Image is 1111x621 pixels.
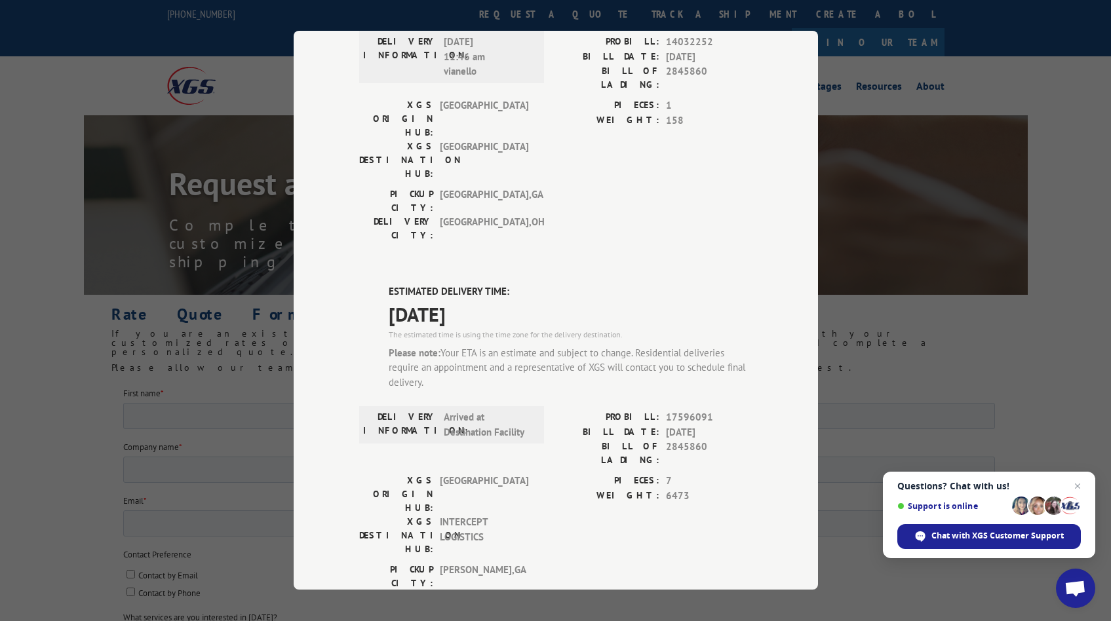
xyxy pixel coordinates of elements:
[15,316,103,328] span: Supply Chain Integration
[389,284,752,299] label: ESTIMATED DELIVERY TIME:
[3,200,12,209] input: Contact by Phone
[556,98,659,113] label: PIECES:
[359,187,433,215] label: PICKUP CITY:
[15,405,73,416] span: Total Operations
[3,246,12,254] input: LTL Shipping
[556,113,659,128] label: WEIGHT:
[3,263,12,272] input: Truckload
[359,515,433,556] label: XGS DESTINATION HUB:
[440,563,528,590] span: [PERSON_NAME] , GA
[3,183,12,191] input: Contact by Email
[666,35,752,50] span: 14032252
[15,246,60,257] span: LTL Shipping
[15,263,50,274] span: Truckload
[556,50,659,65] label: BILL DATE:
[3,352,12,360] input: [GEOGRAPHIC_DATA]
[440,515,528,556] span: INTERCEPT LOGISTICS
[666,410,752,425] span: 17596091
[389,329,752,341] div: The estimated time is using the time zone for the delivery destination.
[3,299,12,307] input: Warehousing
[556,410,659,425] label: PROBILL:
[359,98,433,140] label: XGS ORIGIN HUB:
[666,50,752,65] span: [DATE]
[15,183,75,194] span: Contact by Email
[439,54,551,66] span: Account Number (if applicable)
[666,64,752,92] span: 2845860
[3,458,12,466] input: Drayage
[439,497,872,523] input: Enter your Zip or Postal Code
[363,35,437,79] label: DELIVERY INFORMATION:
[556,35,659,50] label: PROBILL:
[359,215,433,242] label: DELIVERY CITY:
[666,489,752,504] span: 6473
[666,98,752,113] span: 1
[444,35,532,79] span: [DATE] 11:46 am vianello
[363,410,437,440] label: DELIVERY INFORMATION:
[3,281,12,290] input: Expedited Shipping
[666,440,752,467] span: 2845860
[389,347,440,359] strong: Please note:
[359,474,433,515] label: XGS ORIGIN HUB:
[556,425,659,440] label: BILL DATE:
[15,423,84,434] span: LTL & Warehousing
[3,405,12,413] input: Total Operations
[15,281,85,292] span: Expedited Shipping
[3,387,12,396] input: Buyer
[3,423,12,431] input: LTL & Warehousing
[556,440,659,467] label: BILL OF LADING:
[897,481,1081,491] span: Questions? Chat with us!
[897,501,1007,511] span: Support is online
[666,474,752,489] span: 7
[666,425,752,440] span: [DATE]
[1070,478,1085,494] span: Close chat
[359,563,433,590] label: PICKUP CITY:
[439,108,492,119] span: Phone number
[897,524,1081,549] div: Chat with XGS Customer Support
[3,440,12,449] input: LTL, Truckload & Warehousing
[556,489,659,504] label: WEIGHT:
[440,474,528,515] span: [GEOGRAPHIC_DATA]
[440,187,528,215] span: [GEOGRAPHIC_DATA] , GA
[15,440,123,451] span: LTL, Truckload & Warehousing
[556,474,659,489] label: PIECES:
[359,140,433,181] label: XGS DESTINATION HUB:
[3,369,12,378] input: Pick and Pack Solutions
[666,113,752,128] span: 158
[3,334,12,343] input: Custom Cutting
[389,346,752,390] div: Your ETA is an estimate and subject to change. Residential deliveries require an appointment and ...
[439,1,475,12] span: Last name
[444,410,532,440] span: Arrived at Destination Facility
[3,316,12,325] input: Supply Chain Integration
[440,98,528,140] span: [GEOGRAPHIC_DATA]
[15,334,69,345] span: Custom Cutting
[1056,569,1095,608] div: Open chat
[15,369,98,381] span: Pick and Pack Solutions
[440,140,528,181] span: [GEOGRAPHIC_DATA]
[440,215,528,242] span: [GEOGRAPHIC_DATA] , OH
[15,352,92,363] span: [GEOGRAPHIC_DATA]
[389,299,752,329] span: [DATE]
[556,64,659,92] label: BILL OF LADING:
[15,299,61,310] span: Warehousing
[15,387,36,398] span: Buyer
[15,200,77,212] span: Contact by Phone
[931,530,1064,542] span: Chat with XGS Customer Support
[15,458,45,469] span: Drayage
[439,482,513,493] span: Destination Zip Code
